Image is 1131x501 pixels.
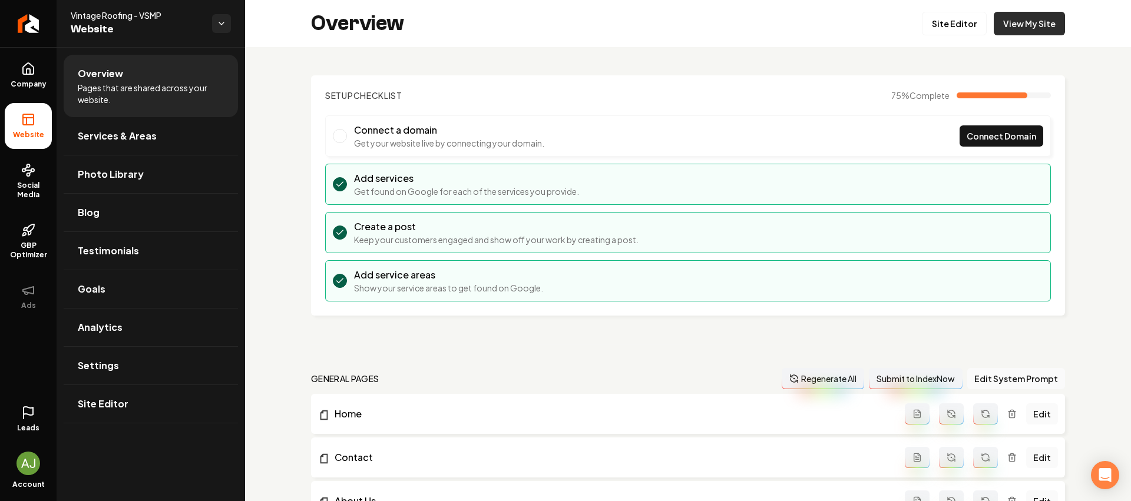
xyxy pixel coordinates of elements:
p: Get found on Google for each of the services you provide. [354,185,579,197]
span: Website [8,130,49,140]
span: Social Media [5,181,52,200]
span: Goals [78,282,105,296]
span: Leads [17,423,39,433]
h3: Add services [354,171,579,185]
a: Leads [5,396,52,442]
span: Connect Domain [967,130,1036,142]
a: Site Editor [64,385,238,423]
h3: Add service areas [354,268,543,282]
button: Open user button [16,447,40,475]
span: Overview [78,67,123,81]
span: Services & Areas [78,129,157,143]
p: Get your website live by connecting your domain. [354,137,544,149]
p: Show your service areas to get found on Google. [354,282,543,294]
h3: Connect a domain [354,123,544,137]
a: Analytics [64,308,238,346]
a: Home [318,407,905,421]
span: 75 % [891,89,950,101]
a: Company [5,52,52,98]
h2: Overview [311,12,404,35]
a: Contact [318,450,905,464]
span: Vintage Roofing - VSMP [71,9,203,21]
button: Add admin page prompt [905,403,930,424]
span: Analytics [78,320,123,334]
h2: general pages [311,373,379,384]
span: Settings [78,359,119,373]
a: Edit [1026,447,1058,468]
h3: Create a post [354,220,639,234]
a: Blog [64,194,238,231]
a: Connect Domain [960,125,1043,147]
a: Social Media [5,154,52,209]
span: Setup [325,90,353,101]
a: View My Site [994,12,1065,35]
span: Company [6,79,51,89]
span: Website [71,21,203,38]
span: Ads [16,301,41,310]
button: Edit System Prompt [967,368,1065,389]
span: GBP Optimizer [5,241,52,260]
span: Testimonials [78,244,139,258]
span: Complete [910,90,950,101]
a: Site Editor [922,12,987,35]
div: Open Intercom Messenger [1091,461,1119,489]
button: Ads [5,274,52,320]
a: Settings [64,347,238,384]
img: Rebolt Logo [18,14,39,33]
a: GBP Optimizer [5,214,52,269]
button: Submit to IndexNow [869,368,963,389]
h2: Checklist [325,89,402,101]
button: Add admin page prompt [905,447,930,468]
a: Goals [64,270,238,308]
span: Blog [78,205,100,220]
p: Keep your customers engaged and show off your work by creating a post. [354,234,639,245]
img: AJ Nimeh [16,452,40,475]
button: Regenerate All [782,368,864,389]
a: Edit [1026,403,1058,424]
span: Photo Library [78,167,144,181]
span: Pages that are shared across your website. [78,82,224,105]
a: Photo Library [64,155,238,193]
span: Site Editor [78,397,128,411]
a: Testimonials [64,232,238,270]
span: Account [12,480,45,489]
a: Services & Areas [64,117,238,155]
